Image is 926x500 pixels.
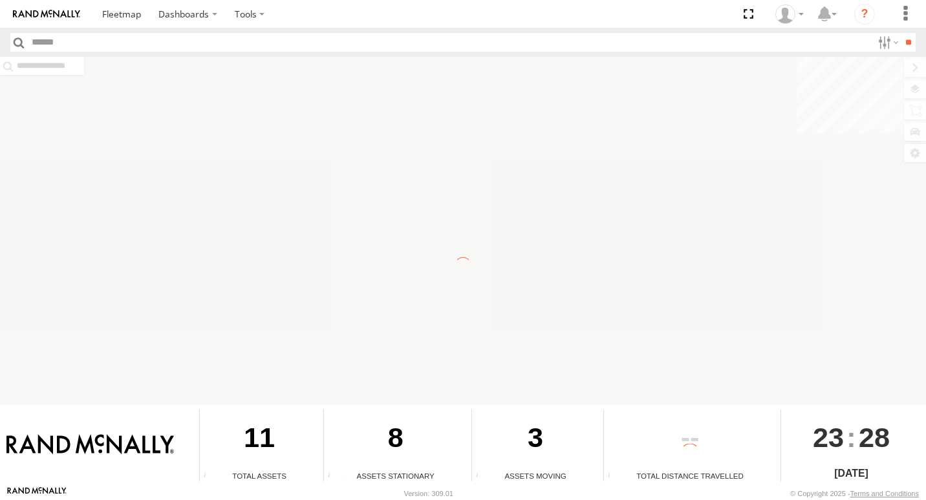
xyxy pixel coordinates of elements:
[873,33,901,52] label: Search Filter Options
[200,470,319,481] div: Total Assets
[790,490,919,497] div: © Copyright 2025 -
[13,10,80,19] img: rand-logo.svg
[604,472,623,481] div: Total distance travelled by all assets within specified date range and applied filters
[781,410,921,465] div: :
[200,410,319,470] div: 11
[7,487,67,500] a: Visit our Website
[771,5,808,24] div: Valeo Dash
[472,472,491,481] div: Total number of assets current in transit.
[859,410,890,465] span: 28
[813,410,844,465] span: 23
[6,434,174,456] img: Rand McNally
[472,470,599,481] div: Assets Moving
[604,470,776,481] div: Total Distance Travelled
[200,472,219,481] div: Total number of Enabled Assets
[850,490,919,497] a: Terms and Conditions
[781,466,921,481] div: [DATE]
[324,410,467,470] div: 8
[324,472,343,481] div: Total number of assets current stationary.
[324,470,467,481] div: Assets Stationary
[404,490,453,497] div: Version: 309.01
[854,4,875,25] i: ?
[472,410,599,470] div: 3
